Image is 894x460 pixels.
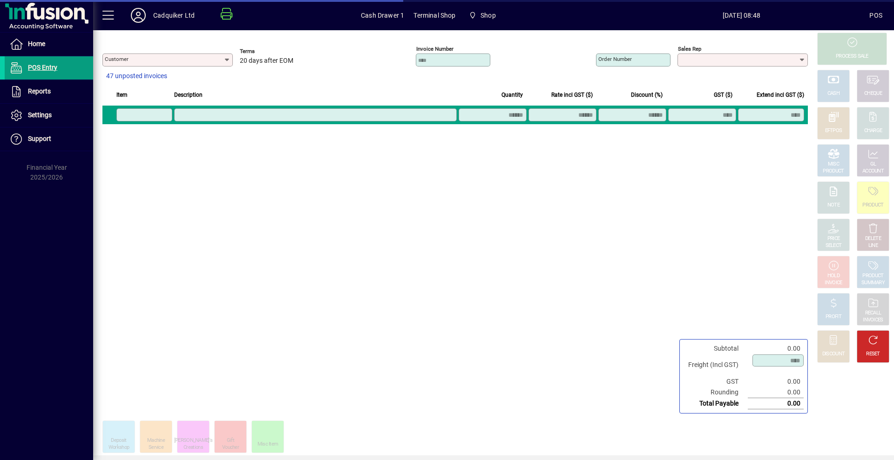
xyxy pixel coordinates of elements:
a: Home [5,33,93,56]
div: EFTPOS [825,127,842,134]
div: Cadquiker Ltd [153,8,195,23]
span: Extend incl GST ($) [757,90,804,100]
div: PRODUCT [862,202,883,209]
span: GST ($) [714,90,732,100]
div: Machine [147,437,165,444]
mat-label: Order number [598,56,632,62]
mat-label: Customer [105,56,129,62]
span: Terminal Shop [413,8,455,23]
span: Item [116,90,128,100]
div: NOTE [827,202,840,209]
span: Support [28,135,51,142]
div: ACCOUNT [862,168,884,175]
div: INVOICE [825,280,842,287]
button: Profile [123,7,153,24]
div: GL [870,161,876,168]
div: POS [869,8,882,23]
td: Rounding [684,387,748,398]
td: GST [684,376,748,387]
a: Support [5,127,93,151]
mat-label: Sales rep [678,46,701,52]
span: Cash Drawer 1 [361,8,404,23]
span: Discount (%) [631,90,663,100]
div: INVOICES [863,317,883,324]
span: 47 unposted invoices [106,71,167,81]
div: SUMMARY [861,280,885,287]
a: Reports [5,80,93,103]
div: RECALL [865,310,881,317]
span: Settings [28,111,52,119]
span: POS Entry [28,64,57,71]
div: Voucher [222,444,239,451]
div: PRODUCT [862,273,883,280]
span: 20 days after EOM [240,57,293,65]
div: MISC [828,161,839,168]
div: Gift [227,437,234,444]
div: Service [149,444,163,451]
div: [PERSON_NAME]'s [174,437,213,444]
div: RESET [866,351,880,358]
td: Subtotal [684,343,748,354]
td: 0.00 [748,387,804,398]
div: PROFIT [826,313,841,320]
div: SELECT [826,242,842,249]
td: 0.00 [748,343,804,354]
div: DELETE [865,235,881,242]
div: PRODUCT [823,168,844,175]
div: Creations [183,444,203,451]
div: LINE [868,242,878,249]
div: Misc Item [257,441,278,448]
div: CHEQUE [864,90,882,97]
div: Workshop [108,444,129,451]
div: CASH [827,90,840,97]
span: Reports [28,87,51,95]
div: PROCESS SALE [836,53,868,60]
span: Terms [240,48,296,54]
span: Home [28,40,45,47]
div: PRICE [827,235,840,242]
span: Shop [481,8,496,23]
div: Deposit [111,437,126,444]
span: Quantity [501,90,523,100]
span: Description [174,90,203,100]
span: Rate incl GST ($) [551,90,593,100]
td: 0.00 [748,376,804,387]
span: Shop [465,7,500,24]
td: Freight (Incl GST) [684,354,748,376]
td: 0.00 [748,398,804,409]
div: DISCOUNT [822,351,845,358]
td: Total Payable [684,398,748,409]
span: [DATE] 08:48 [613,8,869,23]
div: HOLD [827,273,840,280]
mat-label: Invoice number [416,46,454,52]
div: CHARGE [864,127,882,134]
button: 47 unposted invoices [102,68,171,85]
a: Settings [5,104,93,127]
